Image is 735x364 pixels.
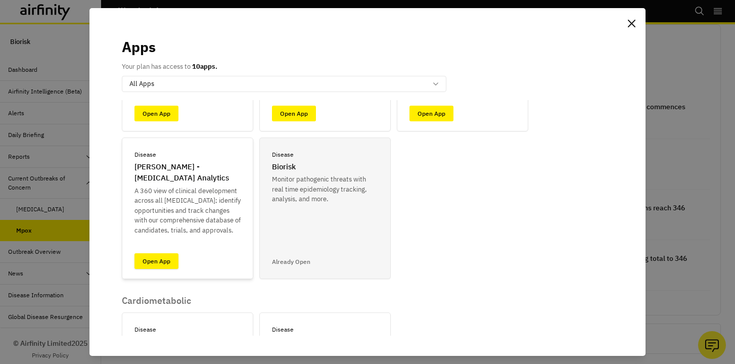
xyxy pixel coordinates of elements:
p: Disease [272,325,294,334]
p: Already Open [272,257,310,266]
p: All Apps [129,79,154,89]
p: Disease [272,150,294,159]
p: Apps [122,36,156,58]
button: Close [623,15,639,31]
a: Open App [134,253,178,269]
p: A 360 view of clinical development across all [MEDICAL_DATA]; identify opportunities and track ch... [134,186,241,236]
p: Cardiometabolic [122,295,391,306]
p: Biorisk [272,161,296,173]
a: Open App [272,106,316,121]
p: Disease [134,150,156,159]
p: Monitor pathogenic threats with real time epidemiology tracking, analysis, and more. [272,174,378,204]
p: Disease [134,325,156,334]
a: Open App [134,106,178,121]
p: [PERSON_NAME] - [MEDICAL_DATA] Analytics [134,161,241,184]
a: Open App [409,106,453,121]
p: Your plan has access to [122,62,217,72]
b: 10 apps. [192,62,217,71]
